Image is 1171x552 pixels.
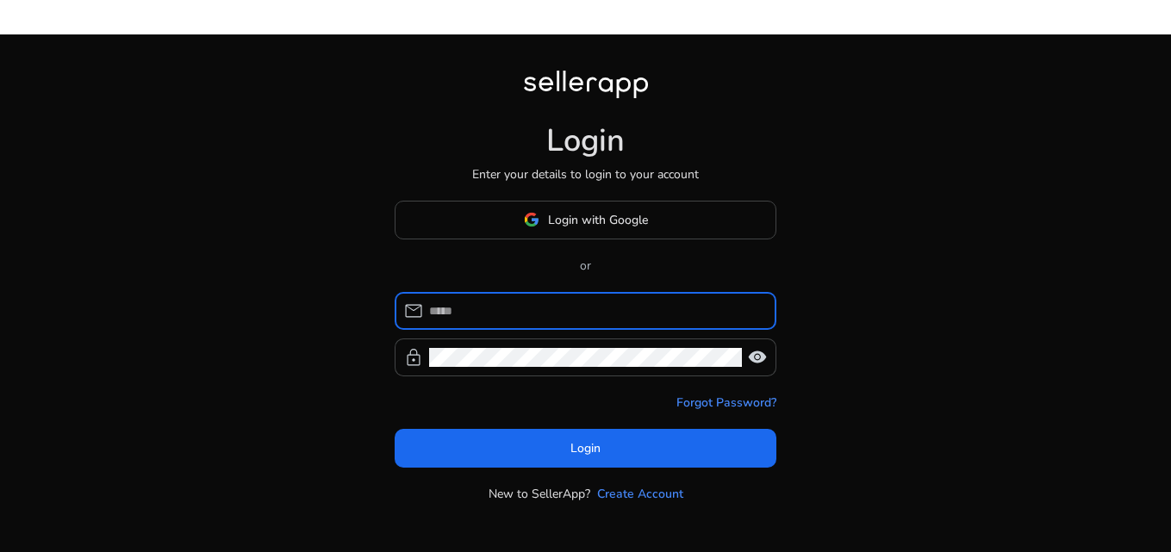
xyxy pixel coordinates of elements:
button: Login with Google [395,201,776,239]
span: Login with Google [548,211,648,229]
p: New to SellerApp? [489,485,590,503]
a: Forgot Password? [676,394,776,412]
span: visibility [747,347,768,368]
p: or [395,257,776,275]
span: Login [570,439,601,457]
p: Enter your details to login to your account [472,165,699,183]
a: Create Account [597,485,683,503]
span: lock [403,347,424,368]
h1: Login [546,122,625,159]
span: mail [403,301,424,321]
button: Login [395,429,776,468]
img: google-logo.svg [524,212,539,227]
